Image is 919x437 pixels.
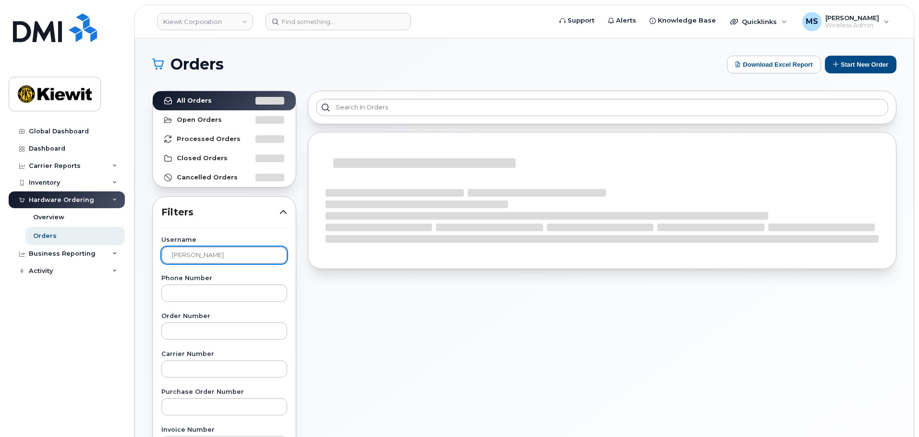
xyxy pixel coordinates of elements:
[177,174,238,181] strong: Cancelled Orders
[161,351,287,357] label: Carrier Number
[153,91,296,110] a: All Orders
[161,275,287,282] label: Phone Number
[177,116,222,124] strong: Open Orders
[316,99,888,116] input: Search in orders
[170,57,224,71] span: Orders
[877,395,912,430] iframe: Messenger Launcher
[161,313,287,319] label: Order Number
[727,56,821,73] button: Download Excel Report
[153,168,296,187] a: Cancelled Orders
[161,205,279,219] span: Filters
[153,110,296,130] a: Open Orders
[161,427,287,433] label: Invoice Number
[153,130,296,149] a: Processed Orders
[825,56,896,73] button: Start New Order
[177,135,241,143] strong: Processed Orders
[177,154,228,162] strong: Closed Orders
[161,389,287,395] label: Purchase Order Number
[153,149,296,168] a: Closed Orders
[177,97,212,105] strong: All Orders
[161,237,287,243] label: Username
